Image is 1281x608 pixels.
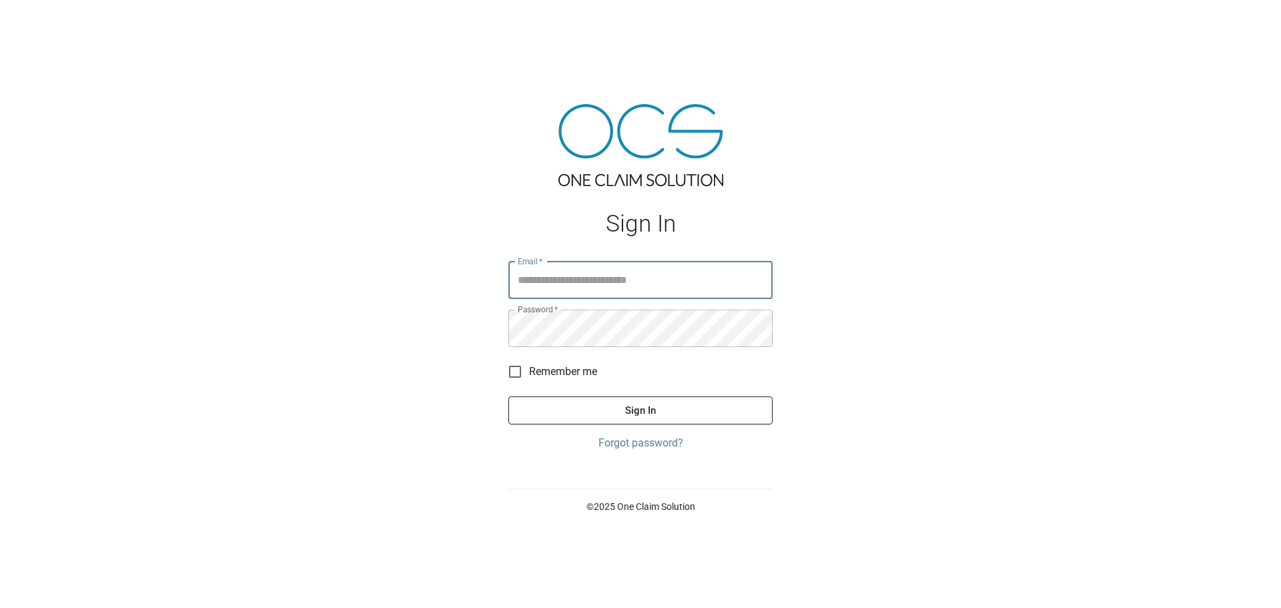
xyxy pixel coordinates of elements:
span: Remember me [529,364,597,380]
label: Password [518,304,558,315]
p: © 2025 One Claim Solution [508,500,773,513]
a: Forgot password? [508,435,773,451]
img: ocs-logo-white-transparent.png [16,8,69,35]
h1: Sign In [508,210,773,238]
label: Email [518,256,543,267]
button: Sign In [508,396,773,424]
img: ocs-logo-tra.png [558,104,723,186]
